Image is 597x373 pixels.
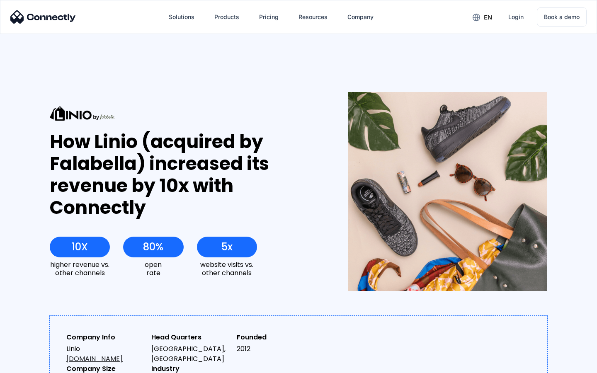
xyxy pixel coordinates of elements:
div: [GEOGRAPHIC_DATA], [GEOGRAPHIC_DATA] [151,344,230,364]
a: Book a demo [537,7,587,27]
div: 10X [72,241,88,253]
a: Pricing [252,7,285,27]
div: Head Quarters [151,332,230,342]
div: Linio [66,344,145,364]
div: How Linio (acquired by Falabella) increased its revenue by 10x with Connectly [50,131,318,218]
div: 5x [221,241,233,253]
div: website visits vs. other channels [197,261,257,276]
a: [DOMAIN_NAME] [66,354,123,363]
div: Founded [237,332,315,342]
div: 2012 [237,344,315,354]
div: higher revenue vs. other channels [50,261,110,276]
div: Pricing [259,11,279,23]
a: Login [502,7,530,27]
div: Resources [298,11,328,23]
div: Company Info [66,332,145,342]
div: Products [214,11,239,23]
div: open rate [123,261,183,276]
div: 80% [143,241,163,253]
div: Company [347,11,374,23]
div: Login [508,11,524,23]
ul: Language list [17,358,50,370]
div: Solutions [169,11,194,23]
img: Connectly Logo [10,10,76,24]
aside: Language selected: English [8,358,50,370]
div: en [484,12,492,23]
